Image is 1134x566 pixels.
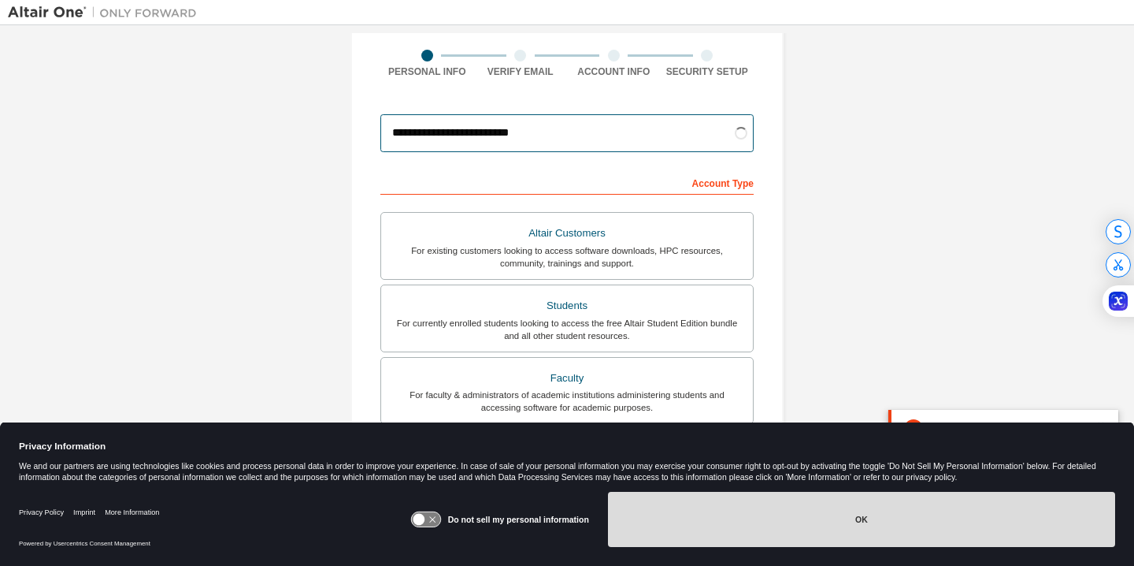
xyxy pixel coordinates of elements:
div: Altair Customers [391,222,743,244]
div: Faculty [391,367,743,389]
div: Verify Email [474,65,568,78]
div: Account Type [380,169,754,195]
div: Students [391,295,743,317]
div: For currently enrolled students looking to access the free Altair Student Edition bundle and all ... [391,317,743,342]
div: For existing customers looking to access software downloads, HPC resources, community, trainings ... [391,244,743,270]
div: Personal Info [380,65,474,78]
div: Security Setup [661,65,754,78]
img: Altair One [8,5,205,20]
div: For faculty & administrators of academic institutions administering students and accessing softwa... [391,389,743,414]
div: Account Info [567,65,661,78]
